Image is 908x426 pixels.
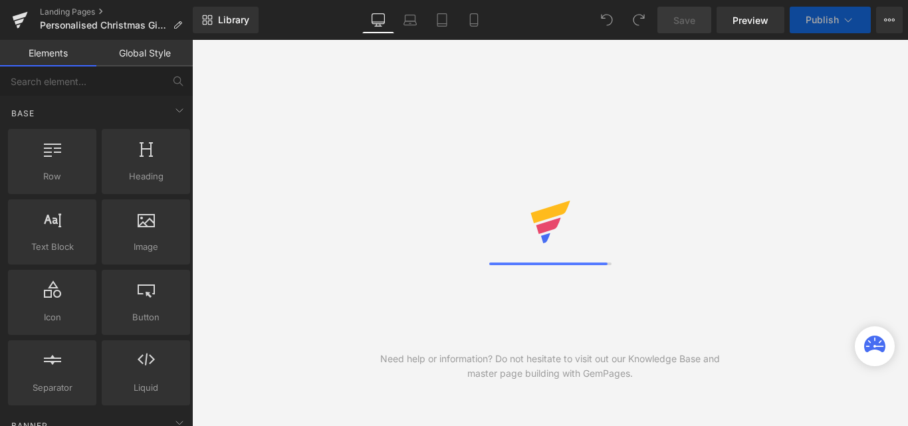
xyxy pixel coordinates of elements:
[193,7,259,33] a: New Library
[106,169,186,183] span: Heading
[733,13,768,27] span: Preview
[458,7,490,33] a: Mobile
[218,14,249,26] span: Library
[426,7,458,33] a: Tablet
[876,7,903,33] button: More
[673,13,695,27] span: Save
[790,7,871,33] button: Publish
[12,240,92,254] span: Text Block
[10,107,36,120] span: Base
[362,7,394,33] a: Desktop
[717,7,784,33] a: Preview
[106,310,186,324] span: Button
[594,7,620,33] button: Undo
[106,381,186,395] span: Liquid
[12,310,92,324] span: Icon
[806,15,839,25] span: Publish
[12,169,92,183] span: Row
[394,7,426,33] a: Laptop
[40,7,193,17] a: Landing Pages
[371,352,729,381] div: Need help or information? Do not hesitate to visit out our Knowledge Base and master page buildin...
[625,7,652,33] button: Redo
[96,40,193,66] a: Global Style
[40,20,168,31] span: Personalised Christmas Gifts
[12,381,92,395] span: Separator
[106,240,186,254] span: Image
